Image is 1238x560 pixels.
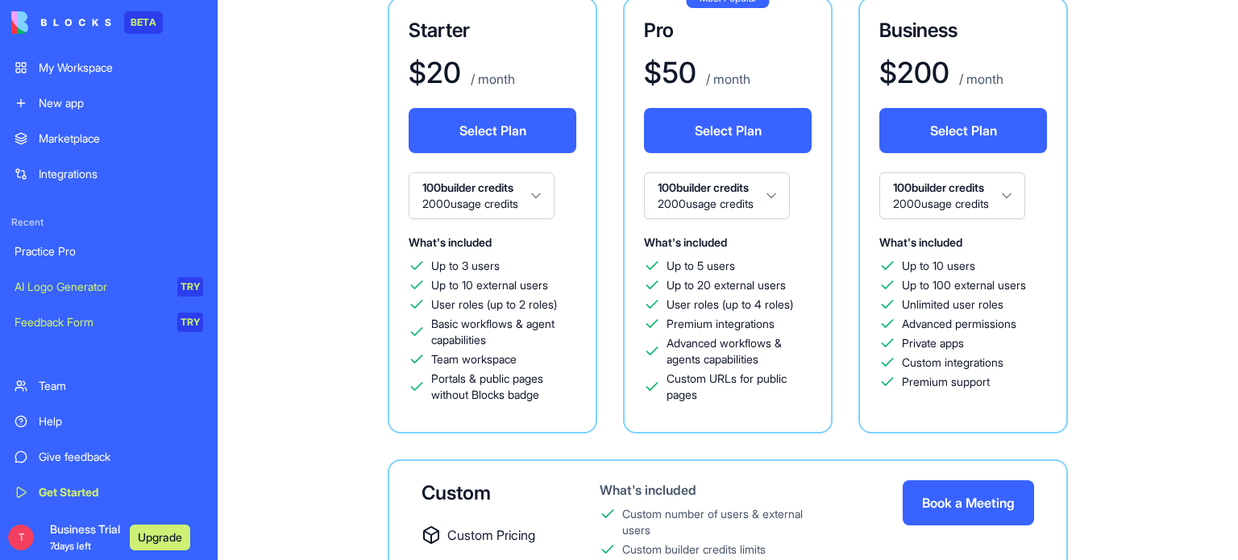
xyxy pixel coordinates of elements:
span: What's included [409,235,492,249]
span: 7 days left [50,540,91,552]
div: What's included [600,480,825,500]
a: Marketplace [5,122,213,155]
span: Up to 20 external users [667,277,786,293]
span: Private apps [902,335,964,351]
span: What's included [879,235,962,249]
div: BETA [124,11,163,34]
span: Premium support [902,374,990,390]
div: New app [39,95,203,111]
a: AI Logo GeneratorTRY [5,271,213,303]
a: Integrations [5,158,213,190]
p: / month [703,69,750,89]
span: T [8,525,34,550]
a: Practice Pro [5,235,213,268]
div: Get Started [39,484,203,500]
span: What's included [644,235,727,249]
span: Up to 3 users [431,258,500,274]
span: User roles (up to 2 roles) [431,297,557,313]
span: Premium integrations [667,316,775,332]
h3: Pro [644,18,812,44]
span: Advanced permissions [902,316,1016,332]
a: Feedback FormTRY [5,306,213,338]
button: Book a Meeting [903,480,1034,525]
h1: $ 20 [409,56,461,89]
span: Custom Pricing [447,525,535,545]
a: Help [5,405,213,438]
span: Custom URLs for public pages [667,371,812,403]
a: My Workspace [5,52,213,84]
span: Unlimited user roles [902,297,1003,313]
a: BETA [11,11,163,34]
a: Give feedback [5,441,213,473]
a: Get Started [5,476,213,508]
img: logo [11,11,111,34]
div: My Workspace [39,60,203,76]
div: Feedback Form [15,314,166,330]
div: AI Logo Generator [15,279,166,295]
button: Select Plan [879,108,1047,153]
div: Practice Pro [15,243,203,259]
span: Up to 10 external users [431,277,548,293]
span: Business Trial [50,521,120,554]
div: Integrations [39,166,203,182]
a: Team [5,370,213,402]
div: TRY [177,277,203,297]
h1: $ 50 [644,56,696,89]
h1: $ 200 [879,56,949,89]
button: Select Plan [409,108,576,153]
span: User roles (up to 4 roles) [667,297,793,313]
span: Portals & public pages without Blocks badge [431,371,576,403]
h3: Starter [409,18,576,44]
div: Marketplace [39,131,203,147]
div: Custom number of users & external users [622,506,825,538]
div: Team [39,378,203,394]
span: Advanced workflows & agents capabilities [667,335,812,367]
h3: Business [879,18,1047,44]
div: TRY [177,313,203,332]
span: Custom integrations [902,355,1003,371]
button: Upgrade [130,525,190,550]
span: Recent [5,216,213,229]
p: / month [467,69,515,89]
div: Help [39,413,203,429]
span: Up to 10 users [902,258,975,274]
div: Custom builder credits limits [622,541,766,558]
a: New app [5,87,213,119]
span: Up to 100 external users [902,277,1026,293]
p: / month [956,69,1003,89]
span: Team workspace [431,351,517,367]
button: Select Plan [644,108,812,153]
span: Basic workflows & agent capabilities [431,316,576,348]
span: Up to 5 users [667,258,735,274]
div: Custom [422,480,548,506]
div: Give feedback [39,449,203,465]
